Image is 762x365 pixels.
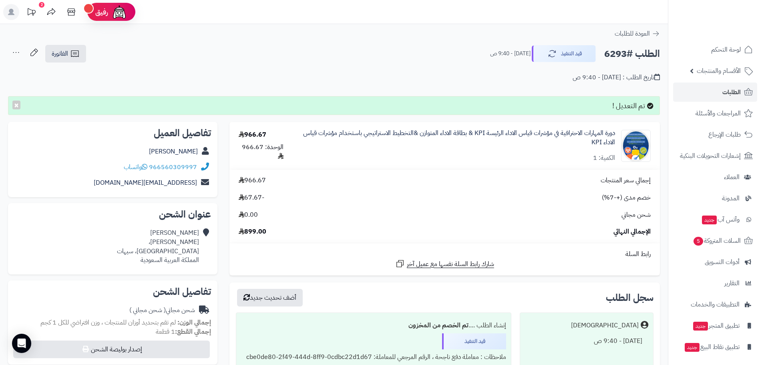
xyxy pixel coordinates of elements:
[673,125,757,144] a: طلبات الإرجاع
[673,231,757,250] a: السلات المتروكة5
[692,320,740,331] span: تطبيق المتجر
[673,167,757,187] a: العملاء
[613,227,651,236] span: الإجمالي النهائي
[673,274,757,293] a: التقارير
[615,29,660,38] a: العودة للطلبات
[302,129,615,147] a: دورة المهارات الاحترافية في مؤشرات قياس الاداء الرئيسة KPI & بطاقة الاداء المتوازن &التخطيط الاست...
[237,289,303,307] button: أضف تحديث جديد
[124,162,147,172] a: واتساب
[711,44,741,55] span: لوحة التحكم
[602,193,651,202] span: خصم مدى (+-7%)
[722,193,740,204] span: المدونة
[233,250,657,259] div: رابط السلة
[40,318,176,327] span: لم تقم بتحديد أوزان للمنتجات ، وزن افتراضي للكل 1 كجم
[691,299,740,310] span: التطبيقات والخدمات
[12,334,31,353] div: Open Intercom Messenger
[239,130,266,139] div: 966.67
[442,333,506,349] div: قيد التنفيذ
[241,318,507,333] div: إنشاء الطلب ....
[39,2,44,8] div: 2
[177,318,211,327] strong: إجمالي الوزن:
[156,327,211,337] small: 1 قطعة
[673,337,757,357] a: تطبيق نقاط البيعجديد
[724,278,740,289] span: التقارير
[621,210,651,220] span: شحن مجاني
[673,295,757,314] a: التطبيقات والخدمات
[239,227,266,236] span: 899.00
[708,129,741,140] span: طلبات الإرجاع
[573,73,660,82] div: تاريخ الطلب : [DATE] - 9:40 ص
[175,327,211,337] strong: إجمالي القطع:
[239,176,266,185] span: 966.67
[95,7,108,17] span: رفيق
[701,214,740,225] span: وآتس آب
[680,150,741,161] span: إشعارات التحويلات البنكية
[111,4,127,20] img: ai-face.png
[21,4,41,22] a: تحديثات المنصة
[241,349,507,365] div: ملاحظات : معاملة دفع ناجحة ، الرقم المرجعي للمعاملة: cbe0de80-2f49-444d-8ff9-0cdbc22d1d67
[571,321,639,330] div: [DEMOGRAPHIC_DATA]
[593,153,615,163] div: الكمية: 1
[606,293,653,302] h3: سجل الطلب
[685,343,700,352] span: جديد
[239,193,264,202] span: -67.67
[604,46,660,62] h2: الطلب #6293
[673,146,757,165] a: إشعارات التحويلات البنكية
[673,104,757,123] a: المراجعات والأسئلة
[12,101,20,109] button: ×
[239,143,284,161] div: الوحدة: 966.67
[14,210,211,219] h2: عنوان الشحن
[693,322,708,331] span: جديد
[694,237,703,246] span: 5
[14,287,211,296] h2: تفاصيل الشحن
[673,189,757,208] a: المدونة
[117,228,199,265] div: [PERSON_NAME] [PERSON_NAME]، [GEOGRAPHIC_DATA]، سيهات المملكة العربية السعودية
[722,87,741,98] span: الطلبات
[525,333,648,349] div: [DATE] - 9:40 ص
[684,341,740,353] span: تطبيق نقاط البيع
[601,176,651,185] span: إجمالي سعر المنتجات
[702,216,717,224] span: جديد
[14,128,211,138] h2: تفاصيل العميل
[94,178,197,188] a: [EMAIL_ADDRESS][DOMAIN_NAME]
[724,171,740,183] span: العملاء
[673,316,757,335] a: تطبيق المتجرجديد
[129,306,195,315] div: شحن مجاني
[129,305,166,315] span: ( شحن مجاني )
[52,49,68,58] span: الفاتورة
[697,65,741,77] span: الأقسام والمنتجات
[705,256,740,268] span: أدوات التسويق
[149,162,197,172] a: 966560309997
[621,130,650,162] img: 1757934064-WhatsApp%20Image%202025-09-15%20at%202.00.17%20PM-90x90.jpeg
[673,83,757,102] a: الطلبات
[673,210,757,229] a: وآتس آبجديد
[239,210,258,220] span: 0.00
[696,108,741,119] span: المراجعات والأسئلة
[149,147,198,156] a: [PERSON_NAME]
[8,96,660,115] div: تم التعديل !
[615,29,650,38] span: العودة للطلبات
[45,45,86,63] a: الفاتورة
[708,22,754,38] img: logo-2.png
[408,321,468,330] b: تم الخصم من المخزون
[13,341,210,358] button: إصدار بوليصة الشحن
[673,252,757,272] a: أدوات التسويق
[407,260,494,269] span: شارك رابط السلة نفسها مع عميل آخر
[693,235,741,246] span: السلات المتروكة
[532,45,596,62] button: قيد التنفيذ
[490,50,531,58] small: [DATE] - 9:40 ص
[673,40,757,59] a: لوحة التحكم
[395,259,494,269] a: شارك رابط السلة نفسها مع عميل آخر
